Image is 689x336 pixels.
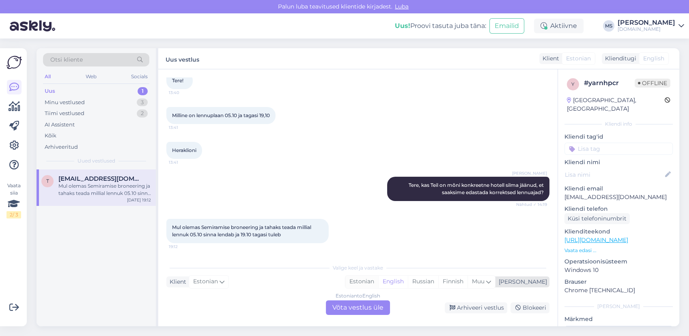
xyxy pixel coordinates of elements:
div: Klient [539,54,559,63]
img: Askly Logo [6,55,22,70]
div: Russian [408,276,438,288]
span: 13:41 [169,124,199,131]
p: [EMAIL_ADDRESS][DOMAIN_NAME] [564,193,673,201]
p: Kliendi nimi [564,158,673,167]
a: [URL][DOMAIN_NAME] [564,236,628,244]
div: [PERSON_NAME] [618,19,675,26]
div: Klient [166,278,186,286]
div: Arhiveeritud [45,143,78,151]
div: # yarnhpcr [584,78,635,88]
span: Heraklioni [172,147,196,153]
div: Socials [129,71,149,82]
span: 13:41 [169,159,199,165]
input: Lisa nimi [565,170,663,179]
span: 13:40 [169,90,199,96]
div: Kõik [45,132,56,140]
p: Kliendi telefon [564,205,673,213]
p: Kliendi tag'id [564,133,673,141]
div: Proovi tasuta juba täna: [395,21,486,31]
div: [DOMAIN_NAME] [618,26,675,32]
div: 3 [137,98,148,107]
p: Brauser [564,278,673,286]
span: Otsi kliente [50,56,83,64]
div: 2 / 3 [6,211,21,218]
span: Mul olemas Semiramise broneering ja tahaks teada millial lennuk 05.10 sinna lendab ja 19.10 tagas... [172,224,312,238]
span: Tere! [172,77,183,83]
div: 2 [137,109,148,118]
div: [DATE] 19:12 [127,197,151,203]
span: Uued vestlused [78,157,115,165]
div: MS [603,20,614,32]
div: Arhiveeri vestlus [445,302,507,313]
div: Blokeeri [510,302,549,313]
div: [PERSON_NAME] [495,278,547,286]
span: toivokruuk@gmail.com [58,175,143,182]
div: Finnish [438,276,467,288]
p: Märkmed [564,315,673,323]
span: Nähtud ✓ 14:19 [516,201,547,208]
p: Kliendi email [564,184,673,193]
a: [PERSON_NAME][DOMAIN_NAME] [618,19,684,32]
span: Offline [635,79,670,88]
div: Mul olemas Semiramise broneering ja tahaks teada millial lennuk 05.10 sinna lendab ja 19.10 tagas... [58,182,151,197]
span: Tere, kas Teil on mõni konkreetne hotell silma jäänud, et saaksime edastada korrektsed lennuajad? [409,182,545,195]
div: Uus [45,87,55,95]
button: Emailid [489,18,524,34]
b: Uus! [395,22,410,30]
span: English [643,54,664,63]
div: Kliendi info [564,120,673,128]
div: Web [84,71,98,82]
div: Valige keel ja vastake [166,264,549,272]
div: Minu vestlused [45,98,85,107]
div: Võta vestlus üle [326,300,390,315]
span: t [46,178,49,184]
span: Estonian [566,54,591,63]
div: Klienditugi [602,54,636,63]
span: Milline on lennuplaan 05.10 ja tagasi 19,10 [172,112,270,118]
div: Estonian [345,276,378,288]
div: [GEOGRAPHIC_DATA], [GEOGRAPHIC_DATA] [567,96,665,113]
div: [PERSON_NAME] [564,303,673,310]
p: Klienditeekond [564,227,673,236]
label: Uus vestlus [166,53,199,64]
p: Vaata edasi ... [564,247,673,254]
div: AI Assistent [45,121,75,129]
div: English [378,276,408,288]
span: 19:12 [169,244,199,250]
span: [PERSON_NAME] [512,170,547,176]
div: 1 [138,87,148,95]
div: Tiimi vestlused [45,109,84,118]
div: Aktiivne [534,19,583,33]
p: Chrome [TECHNICAL_ID] [564,286,673,295]
span: Estonian [193,277,218,286]
span: y [571,81,575,87]
p: Operatsioonisüsteem [564,257,673,266]
input: Lisa tag [564,143,673,155]
div: All [43,71,52,82]
div: Vaata siia [6,182,21,218]
div: Estonian to English [336,292,380,300]
p: Windows 10 [564,266,673,274]
span: Luba [392,3,411,10]
div: Küsi telefoninumbrit [564,213,630,224]
span: Muu [472,278,484,285]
